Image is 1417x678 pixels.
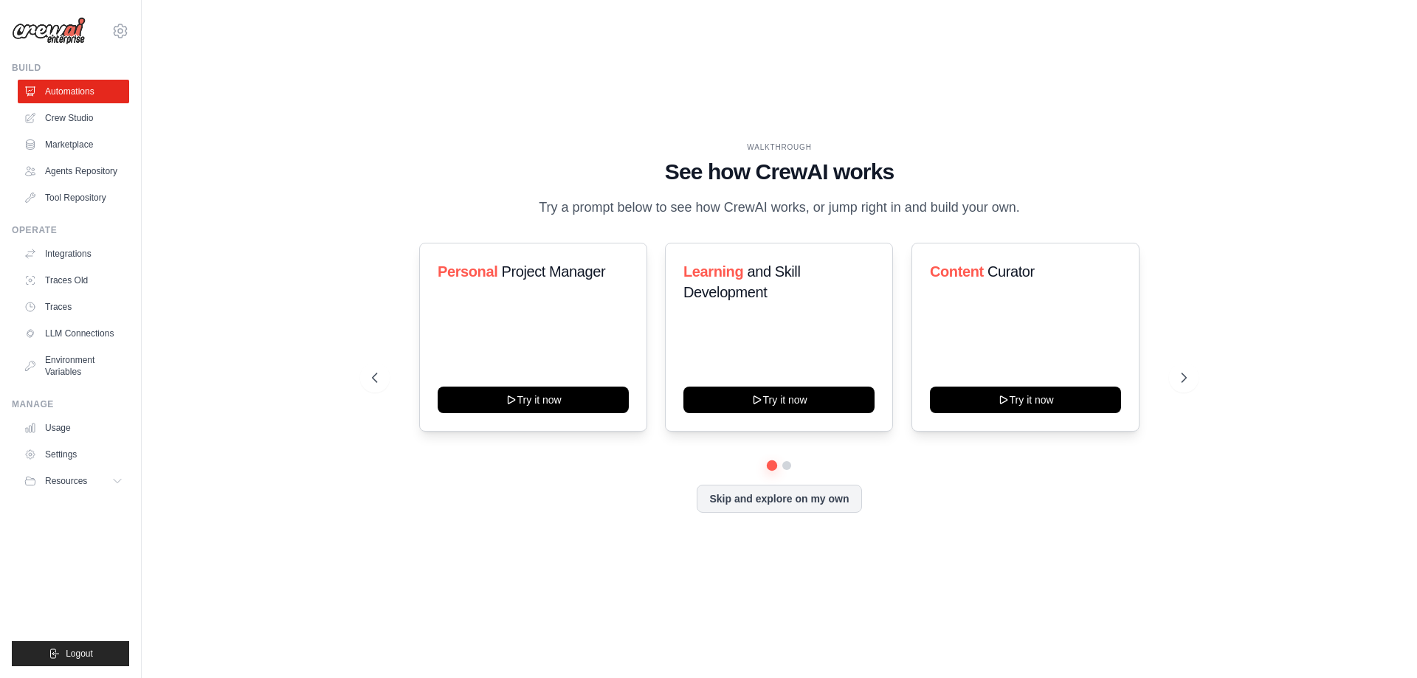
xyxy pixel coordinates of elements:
[438,387,629,413] button: Try it now
[18,295,129,319] a: Traces
[18,159,129,183] a: Agents Repository
[18,106,129,130] a: Crew Studio
[18,416,129,440] a: Usage
[372,159,1187,185] h1: See how CrewAI works
[18,322,129,345] a: LLM Connections
[18,186,129,210] a: Tool Repository
[18,443,129,466] a: Settings
[683,263,743,280] span: Learning
[531,197,1027,218] p: Try a prompt below to see how CrewAI works, or jump right in and build your own.
[18,242,129,266] a: Integrations
[683,263,800,300] span: and Skill Development
[372,142,1187,153] div: WALKTHROUGH
[18,348,129,384] a: Environment Variables
[501,263,605,280] span: Project Manager
[683,387,875,413] button: Try it now
[12,17,86,45] img: Logo
[12,224,129,236] div: Operate
[697,485,861,513] button: Skip and explore on my own
[18,469,129,493] button: Resources
[930,387,1121,413] button: Try it now
[18,80,129,103] a: Automations
[45,475,87,487] span: Resources
[18,269,129,292] a: Traces Old
[66,648,93,660] span: Logout
[438,263,497,280] span: Personal
[987,263,1035,280] span: Curator
[12,398,129,410] div: Manage
[18,133,129,156] a: Marketplace
[12,62,129,74] div: Build
[930,263,984,280] span: Content
[12,641,129,666] button: Logout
